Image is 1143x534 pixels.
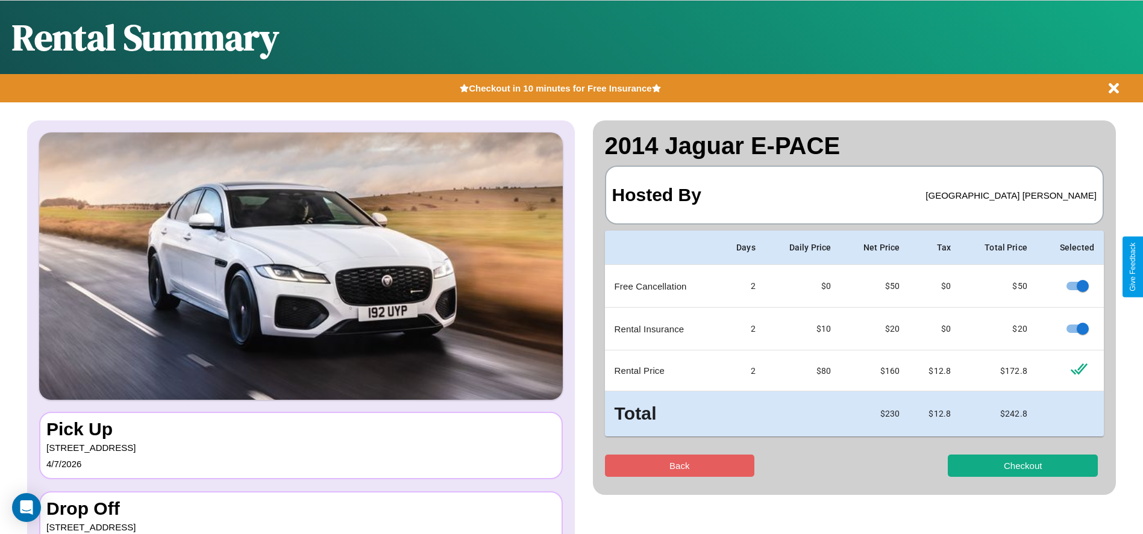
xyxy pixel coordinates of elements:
[841,265,909,308] td: $ 50
[718,308,765,350] td: 2
[909,391,960,436] td: $ 12.8
[909,265,960,308] td: $0
[46,439,556,456] p: [STREET_ADDRESS]
[605,231,1104,436] table: simple table
[841,350,909,391] td: $ 160
[615,401,709,427] h3: Total
[469,83,651,93] b: Checkout in 10 minutes for Free Insurance
[960,308,1037,350] td: $ 20
[909,350,960,391] td: $ 12.8
[1129,243,1137,291] div: Give Feedback
[615,278,709,294] p: Free Cancellation
[925,187,1097,203] p: [GEOGRAPHIC_DATA] [PERSON_NAME]
[718,350,765,391] td: 2
[615,321,709,337] p: Rental Insurance
[765,308,841,350] td: $10
[765,231,841,265] th: Daily Price
[46,456,556,472] p: 4 / 7 / 2026
[909,308,960,350] td: $0
[46,498,556,519] h3: Drop Off
[909,231,960,265] th: Tax
[948,455,1098,477] button: Checkout
[605,132,1104,160] h2: 2014 Jaguar E-PACE
[1037,231,1104,265] th: Selected
[718,231,765,265] th: Days
[765,265,841,308] td: $0
[841,308,909,350] td: $ 20
[841,391,909,436] td: $ 230
[605,455,755,477] button: Back
[960,391,1037,436] td: $ 242.8
[841,231,909,265] th: Net Price
[612,173,701,217] h3: Hosted By
[615,362,709,379] p: Rental Price
[12,13,279,62] h1: Rental Summary
[12,493,41,522] div: Open Intercom Messenger
[765,350,841,391] td: $ 80
[46,419,556,439] h3: Pick Up
[718,265,765,308] td: 2
[960,350,1037,391] td: $ 172.8
[960,231,1037,265] th: Total Price
[960,265,1037,308] td: $ 50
